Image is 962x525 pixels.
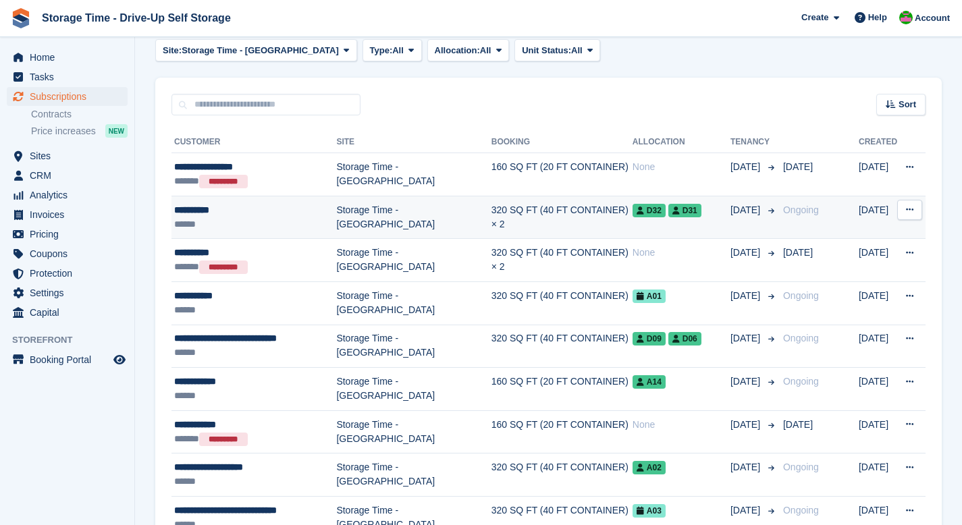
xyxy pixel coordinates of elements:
span: [DATE] [730,203,763,217]
img: Saeed [899,11,913,24]
td: Storage Time - [GEOGRAPHIC_DATA] [336,325,491,368]
td: Storage Time - [GEOGRAPHIC_DATA] [336,281,491,325]
span: Subscriptions [30,87,111,106]
span: Help [868,11,887,24]
td: [DATE] [859,281,897,325]
button: Allocation: All [427,39,510,61]
span: [DATE] [730,503,763,518]
span: Unit Status: [522,44,571,57]
td: 160 SQ FT (20 FT CONTAINER) [491,153,633,196]
span: Create [801,11,828,24]
td: Storage Time - [GEOGRAPHIC_DATA] [336,410,491,453]
span: Type: [370,44,393,57]
td: [DATE] [859,453,897,497]
td: [DATE] [859,153,897,196]
th: Created [859,132,897,153]
span: All [392,44,404,57]
a: menu [7,205,128,224]
span: [DATE] [730,289,763,303]
a: menu [7,67,128,86]
td: [DATE] [859,325,897,368]
span: Capital [30,303,111,322]
td: [DATE] [859,196,897,239]
span: Allocation: [435,44,480,57]
th: Site [336,132,491,153]
div: None [633,246,730,260]
span: [DATE] [730,375,763,389]
td: 320 SQ FT (40 FT CONTAINER) [491,281,633,325]
button: Site: Storage Time - [GEOGRAPHIC_DATA] [155,39,357,61]
span: Site: [163,44,182,57]
td: 320 SQ FT (40 FT CONTAINER) × 2 [491,196,633,239]
a: menu [7,283,128,302]
span: Home [30,48,111,67]
span: Ongoing [783,333,819,343]
span: [DATE] [783,419,813,430]
span: Sort [899,98,916,111]
td: 160 SQ FT (20 FT CONTAINER) [491,410,633,453]
a: Price increases NEW [31,123,128,138]
span: Ongoing [783,290,819,301]
a: menu [7,87,128,106]
a: Preview store [111,352,128,368]
th: Allocation [633,132,730,153]
span: [DATE] [730,331,763,346]
div: None [633,418,730,432]
td: 320 SQ FT (40 FT CONTAINER) × 2 [491,239,633,282]
td: [DATE] [859,368,897,411]
td: Storage Time - [GEOGRAPHIC_DATA] [336,453,491,497]
td: 320 SQ FT (40 FT CONTAINER) [491,325,633,368]
td: Storage Time - [GEOGRAPHIC_DATA] [336,368,491,411]
div: NEW [105,124,128,138]
a: Storage Time - Drive-Up Self Storage [36,7,236,29]
span: Storefront [12,333,134,347]
span: D09 [633,332,666,346]
span: All [480,44,491,57]
span: [DATE] [730,460,763,474]
span: [DATE] [730,160,763,174]
span: A03 [633,504,666,518]
a: menu [7,244,128,263]
span: Ongoing [783,204,819,215]
span: Coupons [30,244,111,263]
span: Invoices [30,205,111,224]
td: Storage Time - [GEOGRAPHIC_DATA] [336,196,491,239]
span: Ongoing [783,505,819,516]
span: All [571,44,583,57]
span: A14 [633,375,666,389]
a: Contracts [31,108,128,121]
span: Account [915,11,950,25]
span: Ongoing [783,376,819,387]
a: menu [7,303,128,322]
th: Tenancy [730,132,778,153]
span: D31 [668,204,701,217]
span: Settings [30,283,111,302]
a: menu [7,48,128,67]
a: menu [7,146,128,165]
th: Customer [171,132,336,153]
span: [DATE] [783,247,813,258]
span: D32 [633,204,666,217]
span: [DATE] [730,418,763,432]
td: Storage Time - [GEOGRAPHIC_DATA] [336,153,491,196]
span: CRM [30,166,111,185]
button: Unit Status: All [514,39,600,61]
span: Protection [30,264,111,283]
span: D06 [668,332,701,346]
span: Sites [30,146,111,165]
a: menu [7,166,128,185]
td: [DATE] [859,239,897,282]
img: stora-icon-8386f47178a22dfd0bd8f6a31ec36ba5ce8667c1dd55bd0f319d3a0aa187defe.svg [11,8,31,28]
a: menu [7,264,128,283]
span: [DATE] [730,246,763,260]
a: menu [7,225,128,244]
span: A01 [633,289,666,303]
span: Booking Portal [30,350,111,369]
span: A02 [633,461,666,474]
div: None [633,160,730,174]
a: menu [7,350,128,369]
span: Price increases [31,125,96,138]
td: 320 SQ FT (40 FT CONTAINER) [491,453,633,497]
span: Tasks [30,67,111,86]
span: Analytics [30,186,111,204]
